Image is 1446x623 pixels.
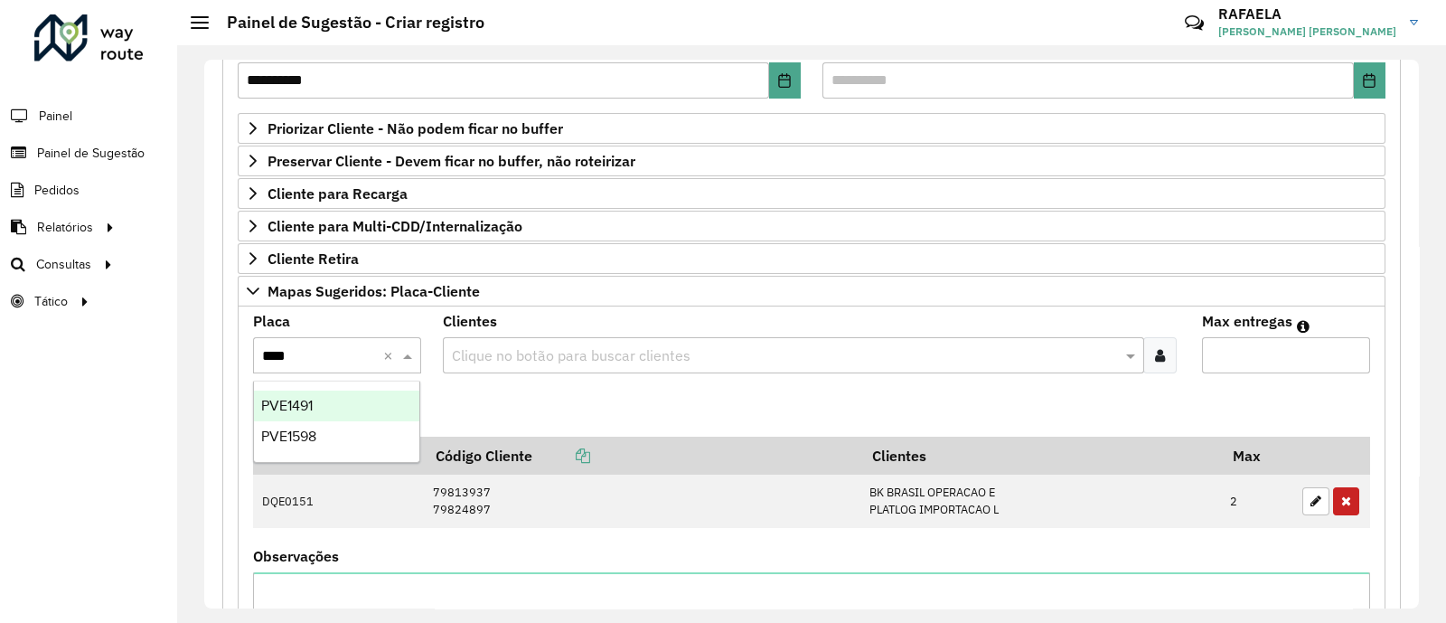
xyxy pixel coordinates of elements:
span: Painel de Sugestão [37,144,145,163]
span: Mapas Sugeridos: Placa-Cliente [268,284,480,298]
td: 79813937 79824897 [424,475,860,528]
a: Cliente para Recarga [238,178,1385,209]
label: Max entregas [1202,310,1292,332]
a: Priorizar Cliente - Não podem ficar no buffer [238,113,1385,144]
h3: RAFAELA [1218,5,1396,23]
span: Cliente para Multi-CDD/Internalização [268,219,522,233]
label: Placa [253,310,290,332]
span: Priorizar Cliente - Não podem ficar no buffer [268,121,563,136]
td: 2 [1221,475,1293,528]
th: Clientes [859,437,1220,475]
span: PVE1491 [261,398,313,413]
span: Cliente Retira [268,251,359,266]
a: Contato Rápido [1175,4,1214,42]
ng-dropdown-panel: Options list [253,381,420,463]
span: Pedidos [34,181,80,200]
span: [PERSON_NAME] [PERSON_NAME] [1218,24,1396,40]
label: Clientes [443,310,497,332]
em: Máximo de clientes que serão colocados na mesma rota com os clientes informados [1297,319,1310,334]
a: Preservar Cliente - Devem ficar no buffer, não roteirizar [238,146,1385,176]
button: Choose Date [769,62,801,99]
a: Copiar [532,447,590,465]
span: Cliente para Recarga [268,186,408,201]
button: Choose Date [1354,62,1385,99]
a: Cliente para Multi-CDD/Internalização [238,211,1385,241]
td: BK BRASIL OPERACAO E PLATLOG IMPORTACAO L [859,475,1220,528]
a: Mapas Sugeridos: Placa-Cliente [238,276,1385,307]
span: Consultas [36,255,91,274]
td: DQE0151 [253,475,424,528]
label: Observações [253,545,339,567]
th: Max [1221,437,1293,475]
span: Preservar Cliente - Devem ficar no buffer, não roteirizar [268,154,635,168]
span: Painel [39,107,72,126]
a: Cliente Retira [238,243,1385,274]
h2: Painel de Sugestão - Criar registro [209,13,484,33]
span: PVE1598 [261,429,316,444]
span: Relatórios [37,218,93,237]
span: Clear all [383,345,399,366]
span: Tático [34,292,68,311]
th: Código Cliente [424,437,860,475]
